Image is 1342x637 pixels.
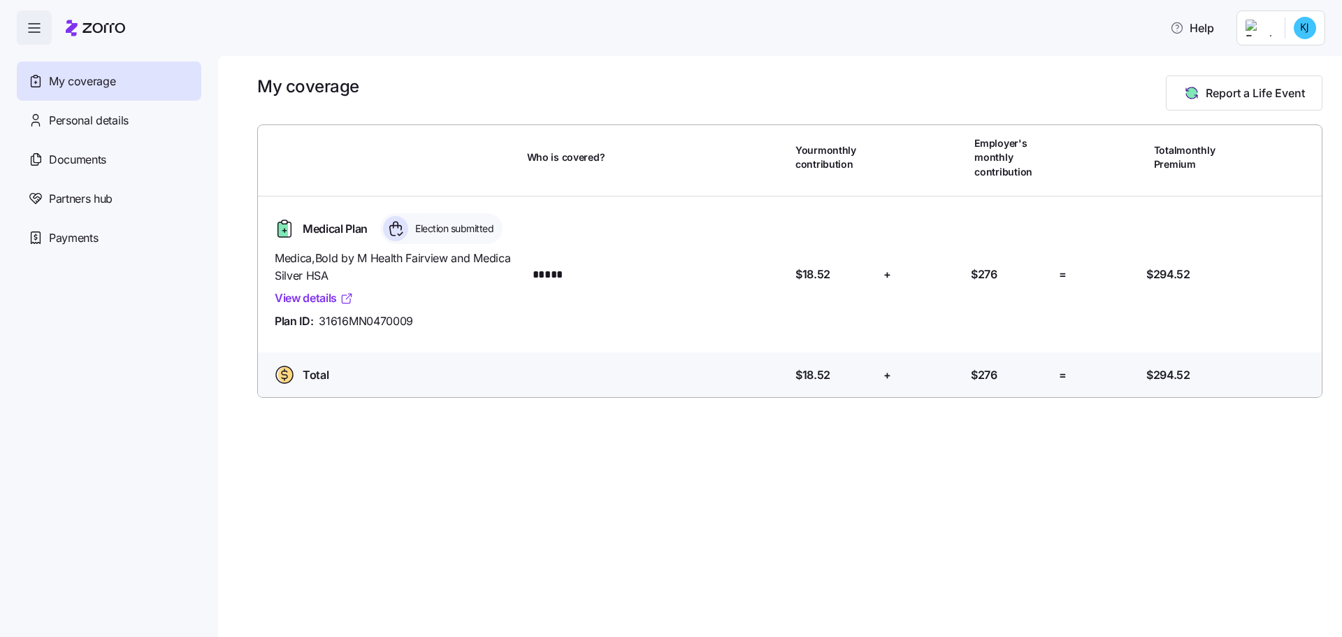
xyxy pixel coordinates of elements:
[17,62,201,101] a: My coverage
[49,151,106,169] span: Documents
[275,289,354,307] a: View details
[411,222,493,236] span: Election submitted
[275,313,313,330] span: Plan ID:
[275,250,516,285] span: Medica , Bold by M Health Fairview and Medica Silver HSA
[49,190,113,208] span: Partners hub
[971,366,997,384] span: $276
[49,229,98,247] span: Payments
[974,136,1053,179] span: Employer's monthly contribution
[1059,366,1067,384] span: =
[1146,266,1190,283] span: $294.52
[1166,76,1322,110] button: Report a Life Event
[1170,20,1214,36] span: Help
[303,366,329,384] span: Total
[1146,366,1190,384] span: $294.52
[527,150,605,164] span: Who is covered?
[795,266,830,283] span: $18.52
[795,143,874,172] span: Your monthly contribution
[1206,85,1305,101] span: Report a Life Event
[1059,266,1067,283] span: =
[17,101,201,140] a: Personal details
[795,366,830,384] span: $18.52
[1246,20,1274,36] img: Employer logo
[319,313,413,330] span: 31616MN0470009
[17,179,201,218] a: Partners hub
[303,220,368,238] span: Medical Plan
[883,266,891,283] span: +
[17,218,201,257] a: Payments
[1154,143,1232,172] span: Total monthly Premium
[971,266,997,283] span: $276
[17,140,201,179] a: Documents
[257,76,359,97] h1: My coverage
[883,366,891,384] span: +
[49,112,129,129] span: Personal details
[1159,14,1225,42] button: Help
[49,73,115,90] span: My coverage
[1294,17,1316,39] img: af3833cfc1956f64f2ce32c4cb6e024e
